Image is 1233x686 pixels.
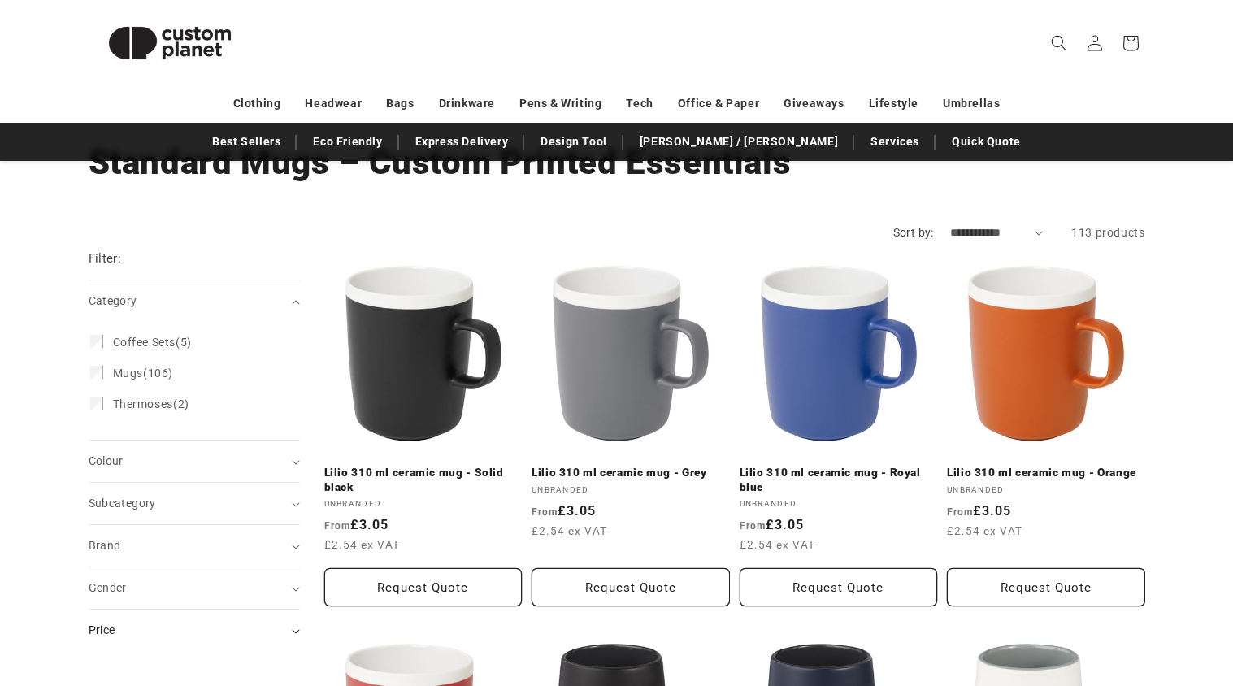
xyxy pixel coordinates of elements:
[944,128,1029,156] a: Quick Quote
[1041,25,1077,61] summary: Search
[89,280,300,322] summary: Category (0 selected)
[784,89,844,118] a: Giveaways
[89,525,300,567] summary: Brand (0 selected)
[947,568,1145,606] button: Request Quote
[233,89,281,118] a: Clothing
[407,128,517,156] a: Express Delivery
[113,397,173,410] span: Thermoses
[632,128,846,156] a: [PERSON_NAME] / [PERSON_NAME]
[324,568,523,606] button: Request Quote
[113,336,176,349] span: Coffee Sets
[532,466,730,480] a: Lilio 310 ml ceramic mug - Grey
[89,483,300,524] summary: Subcategory (0 selected)
[966,510,1233,686] iframe: Chat Widget
[626,89,653,118] a: Tech
[89,294,137,307] span: Category
[324,466,523,494] a: Lilio 310 ml ceramic mug - Solid black
[89,610,300,651] summary: Price
[89,581,127,594] span: Gender
[439,89,495,118] a: Drinkware
[89,250,122,268] h2: Filter:
[532,128,615,156] a: Design Tool
[89,454,124,467] span: Colour
[386,89,414,118] a: Bags
[519,89,601,118] a: Pens & Writing
[1071,226,1144,239] span: 113 products
[113,397,189,411] span: (2)
[740,568,938,606] button: Request Quote
[89,441,300,482] summary: Colour (0 selected)
[89,623,115,636] span: Price
[862,128,927,156] a: Services
[740,466,938,494] a: Lilio 310 ml ceramic mug - Royal blue
[305,128,390,156] a: Eco Friendly
[204,128,289,156] a: Best Sellers
[89,7,251,80] img: Custom Planet
[113,367,143,380] span: Mugs
[678,89,759,118] a: Office & Paper
[113,335,192,350] span: (5)
[89,567,300,609] summary: Gender (0 selected)
[943,89,1000,118] a: Umbrellas
[947,466,1145,480] a: Lilio 310 ml ceramic mug - Orange
[89,497,156,510] span: Subcategory
[893,226,934,239] label: Sort by:
[305,89,362,118] a: Headwear
[113,366,173,380] span: (106)
[89,539,121,552] span: Brand
[89,141,1145,185] h1: Standard Mugs – Custom Printed Essentials
[532,568,730,606] button: Request Quote
[869,89,918,118] a: Lifestyle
